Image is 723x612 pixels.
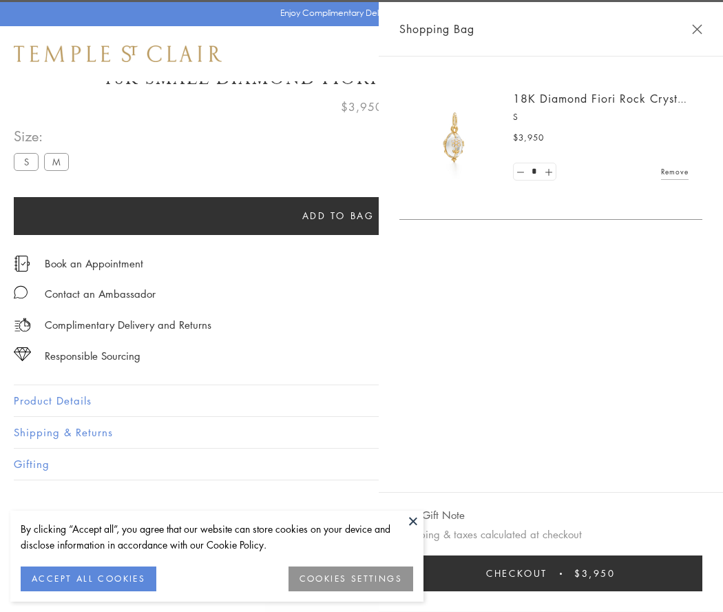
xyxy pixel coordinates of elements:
img: icon_sourcing.svg [14,347,31,361]
span: $3,950 [574,566,616,581]
div: Responsible Sourcing [45,347,140,365]
button: Add Gift Note [399,507,465,524]
p: Complimentary Delivery and Returns [45,316,211,334]
button: Add to bag [14,197,662,235]
button: ACCEPT ALL COOKIES [21,567,156,591]
img: icon_delivery.svg [14,316,31,334]
button: Close Shopping Bag [692,24,702,34]
label: M [44,153,69,170]
img: MessageIcon-01_2.svg [14,285,28,299]
div: Contact an Ambassador [45,285,156,303]
img: Temple St. Clair [14,45,222,62]
span: $3,950 [341,98,383,116]
label: S [14,153,39,170]
p: Shipping & taxes calculated at checkout [399,526,702,543]
span: $3,950 [513,131,544,145]
span: Add to bag [302,208,375,223]
button: Shipping & Returns [14,417,709,448]
span: Checkout [486,566,547,581]
a: Set quantity to 0 [514,163,527,181]
p: Enjoy Complimentary Delivery & Returns [280,6,437,20]
button: Gifting [14,449,709,480]
a: Remove [661,164,689,179]
div: By clicking “Accept all”, you agree that our website can store cookies on your device and disclos... [21,521,413,553]
a: Book an Appointment [45,256,143,271]
span: Shopping Bag [399,20,474,38]
a: Set quantity to 2 [541,163,555,181]
button: Product Details [14,385,709,416]
button: COOKIES SETTINGS [289,567,413,591]
img: icon_appointment.svg [14,256,30,272]
p: S [513,110,689,124]
span: Size: [14,125,74,147]
img: P51889-E11FIORI [413,96,496,179]
button: Checkout $3,950 [399,555,702,591]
